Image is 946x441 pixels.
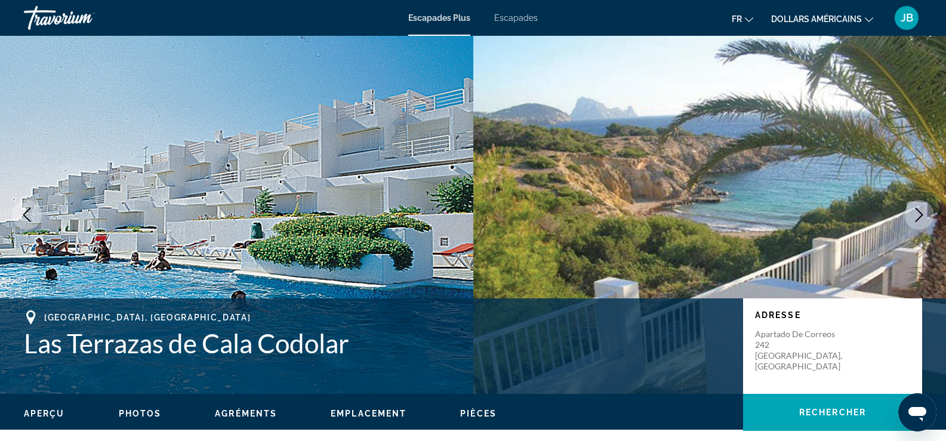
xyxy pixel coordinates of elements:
span: Rechercher [799,408,866,417]
p: Apartado de Correos 242 [GEOGRAPHIC_DATA], [GEOGRAPHIC_DATA] [755,329,851,372]
span: Pièces [460,409,497,418]
button: Aperçu [24,408,65,419]
font: JB [901,11,913,24]
a: Escapades Plus [408,13,470,23]
font: dollars américains [771,14,862,24]
h1: Las Terrazas de Cala Codolar [24,328,731,359]
button: Next image [904,200,934,230]
a: Travorium [24,2,143,33]
button: Agréments [215,408,277,419]
button: Changer de devise [771,10,873,27]
button: Previous image [12,200,42,230]
span: Aperçu [24,409,65,418]
span: Agréments [215,409,277,418]
font: fr [732,14,742,24]
button: Photos [119,408,162,419]
button: Rechercher [743,394,922,431]
button: Emplacement [331,408,406,419]
iframe: Bouton de lancement de la fenêtre de messagerie [898,393,936,431]
span: Emplacement [331,409,406,418]
p: Adresse [755,310,910,320]
button: Changer de langue [732,10,753,27]
button: Pièces [460,408,497,419]
span: [GEOGRAPHIC_DATA], [GEOGRAPHIC_DATA] [44,313,251,322]
a: Escapades [494,13,538,23]
button: Menu utilisateur [891,5,922,30]
span: Photos [119,409,162,418]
